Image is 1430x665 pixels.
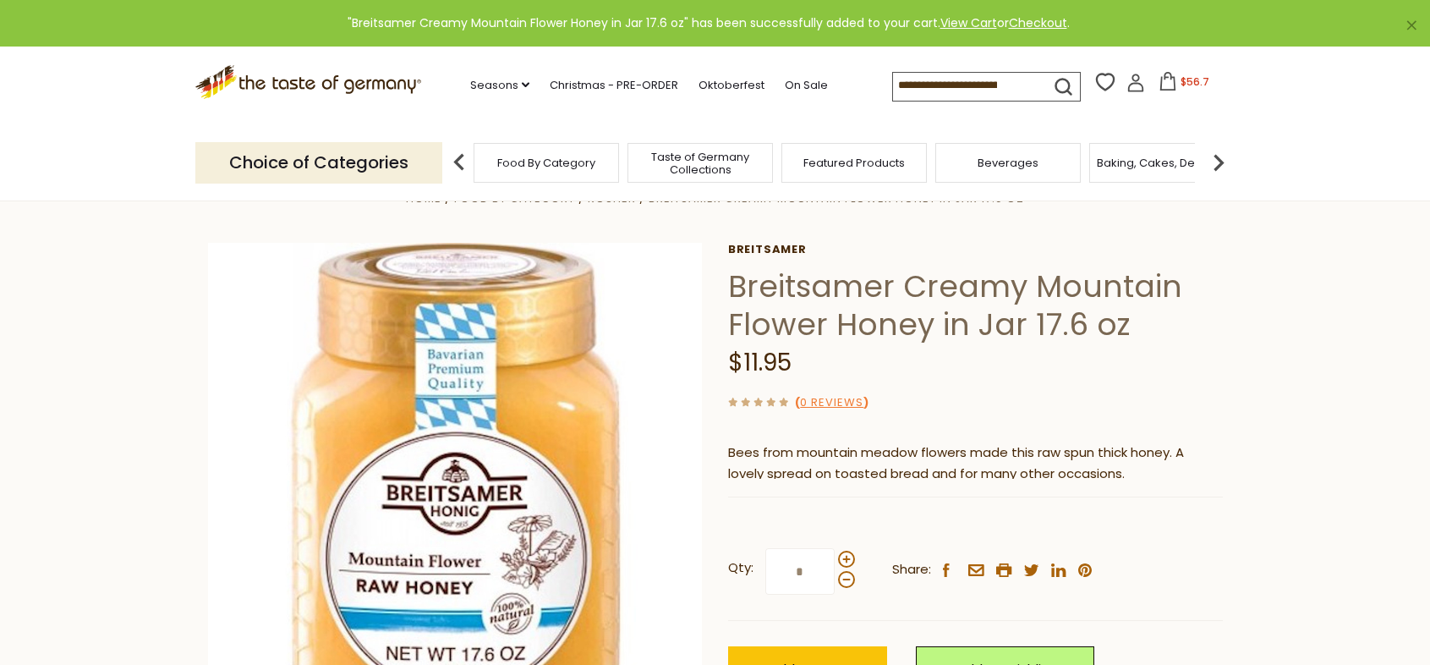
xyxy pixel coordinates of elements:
a: Christmas - PRE-ORDER [550,76,678,95]
a: View Cart [940,14,997,31]
img: previous arrow [442,146,476,179]
span: ( ) [795,394,868,410]
span: Share: [892,559,931,580]
button: $56.7 [1148,72,1220,97]
a: Taste of Germany Collections [633,151,768,176]
strong: Qty: [728,558,753,579]
p: Bees from mountain meadow flowers made this raw spun thick honey. A lovely spread on toasted brea... [728,442,1223,485]
a: 0 Reviews [800,394,863,412]
a: Baking, Cakes, Desserts [1097,157,1228,169]
a: Breitsamer [728,243,1223,256]
img: next arrow [1202,146,1235,179]
h1: Breitsamer Creamy Mountain Flower Honey in Jar 17.6 oz [728,267,1223,343]
span: $11.95 [728,346,792,379]
a: Beverages [978,157,1038,169]
a: On Sale [785,76,828,95]
a: Checkout [1009,14,1067,31]
input: Qty: [765,548,835,595]
a: Seasons [470,76,529,95]
a: Featured Products [803,157,905,169]
span: $56.7 [1181,74,1209,89]
a: × [1406,20,1416,30]
a: Food By Category [497,157,595,169]
a: Oktoberfest [699,76,764,95]
p: Choice of Categories [195,142,442,184]
div: "Breitsamer Creamy Mountain Flower Honey in Jar 17.6 oz" has been successfully added to your cart... [14,14,1403,33]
